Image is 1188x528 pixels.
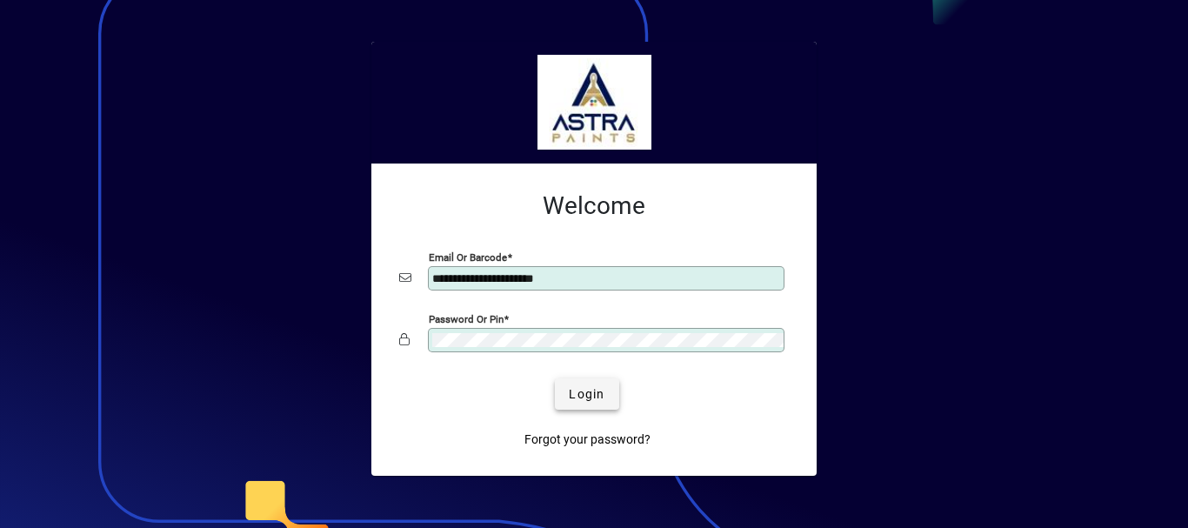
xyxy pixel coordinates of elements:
a: Forgot your password? [517,424,657,455]
span: Forgot your password? [524,431,651,449]
mat-label: Password or Pin [429,313,504,325]
button: Login [555,378,618,410]
h2: Welcome [399,191,789,221]
span: Login [569,385,604,404]
mat-label: Email or Barcode [429,251,507,264]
